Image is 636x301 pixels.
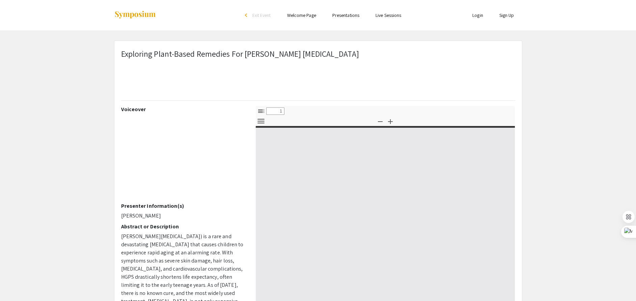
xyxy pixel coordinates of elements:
[255,116,267,126] button: Tools
[499,12,514,18] a: Sign Up
[121,223,246,230] h2: Abstract or Description
[385,116,396,126] button: Zoom In
[255,106,267,116] button: Toggle Sidebar
[245,13,249,17] div: arrow_back_ios
[252,12,271,18] span: Exit Event
[376,12,401,18] a: Live Sessions
[121,203,246,209] h2: Presenter Information(s)
[114,10,156,20] img: Symposium by ForagerOne
[375,116,386,126] button: Zoom Out
[5,271,29,296] iframe: Chat
[332,12,359,18] a: Presentations
[266,107,284,115] input: Page
[472,12,483,18] a: Login
[121,106,246,112] h2: Voiceover
[121,212,246,220] p: [PERSON_NAME]
[121,115,246,203] iframe: Exploring Plant-Based Remedies for diseases like HGPS Emma Woolcock DMRSEF
[287,12,316,18] a: Welcome Page
[121,48,359,60] p: Exploring Plant-Based Remedies For [PERSON_NAME] [MEDICAL_DATA]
